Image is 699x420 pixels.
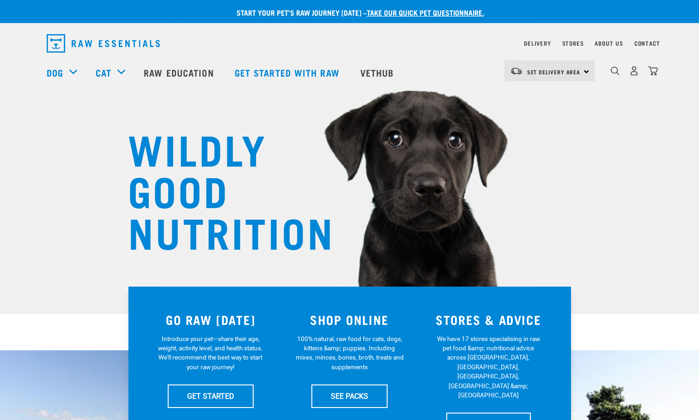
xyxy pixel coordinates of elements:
[629,66,639,76] img: user.png
[168,384,254,408] a: GET STARTED
[367,10,484,14] a: take our quick pet questionnaire.
[156,334,265,372] p: Introduce your pet—share their age, weight, activity level, and health status. We'll recommend th...
[128,127,313,252] h1: WILDLY GOOD NUTRITION
[96,66,111,79] a: Cat
[434,334,543,400] p: We have 17 stores specialising in raw pet food &amp; nutritional advice across [GEOGRAPHIC_DATA],...
[134,54,225,91] a: Raw Education
[648,66,658,76] img: home-icon@2x.png
[351,54,406,91] a: Vethub
[634,42,660,45] a: Contact
[295,334,404,372] p: 100% natural, raw food for cats, dogs, kittens &amp; puppies. Including mixes, minces, bones, bro...
[225,54,351,91] a: Get started with Raw
[510,67,523,75] img: van-moving.png
[527,70,581,73] span: Set Delivery Area
[611,66,620,75] img: home-icon-1@2x.png
[311,384,388,408] a: SEE PACKS
[47,66,63,79] a: Dog
[595,42,623,45] a: About Us
[562,42,584,45] a: Stores
[147,312,275,327] h3: GO RAW [DATE]
[47,34,160,53] img: Raw Essentials Logo
[425,312,553,327] h3: STORES & ADVICE
[286,312,413,327] h3: SHOP ONLINE
[524,42,551,45] a: Delivery
[39,30,660,56] nav: dropdown navigation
